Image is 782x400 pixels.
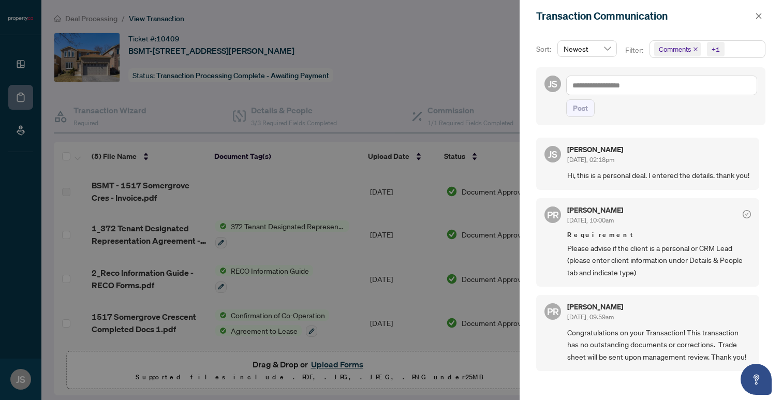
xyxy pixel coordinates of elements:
span: Please advise if the client is a personal or CRM Lead (please enter client information under Deta... [567,242,751,278]
span: Congratulations on your Transaction! This transaction has no outstanding documents or corrections... [567,327,751,363]
span: PR [547,304,559,319]
p: Filter: [625,45,645,56]
div: Transaction Communication [536,8,752,24]
span: Hi, this is a personal deal. I entered the details. thank you! [567,169,751,181]
h5: [PERSON_NAME] [567,303,623,310]
h5: [PERSON_NAME] [567,146,623,153]
button: Post [566,99,595,117]
span: Newest [564,41,611,56]
span: JS [548,77,557,91]
span: PR [547,208,559,222]
span: Comments [659,44,691,54]
span: Comments [654,42,701,56]
button: Open asap [741,364,772,395]
span: JS [548,147,557,161]
span: [DATE], 02:18pm [567,156,614,164]
span: close [693,47,698,52]
span: check-circle [743,210,751,218]
span: [DATE], 10:00am [567,216,614,224]
span: close [755,12,762,20]
p: Sort: [536,43,553,55]
h5: [PERSON_NAME] [567,206,623,214]
span: [DATE], 09:59am [567,313,614,321]
div: +1 [712,44,720,54]
span: Requirement [567,230,751,240]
